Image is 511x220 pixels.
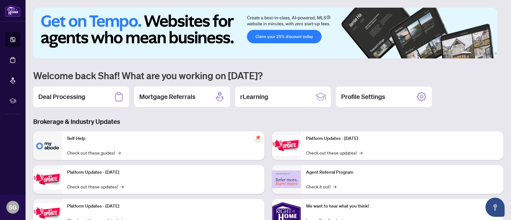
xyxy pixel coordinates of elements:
button: 5 [489,52,492,55]
h2: Mortgage Referrals [139,92,195,101]
a: Check it out!→ [306,183,336,190]
button: 1 [461,52,471,55]
span: pushpin [254,134,262,141]
img: Self-Help [33,131,62,160]
button: 2 [474,52,477,55]
span: SG [9,203,17,212]
p: Platform Updates - [DATE] [306,135,498,142]
h2: Deal Processing [38,92,85,101]
a: Check out these guides!→ [67,149,121,156]
span: → [333,183,336,190]
p: Agent Referral Program [306,169,498,176]
h2: Profile Settings [341,92,385,101]
span: → [120,183,124,190]
a: Check out these updates!→ [306,149,362,156]
h3: Brokerage & Industry Updates [33,117,503,126]
h1: Welcome back Shaf! What are you working on [DATE]? [33,69,503,81]
p: We want to hear what you think! [306,203,498,210]
h2: rLearning [240,92,268,101]
span: → [118,149,121,156]
img: Slide 0 [33,8,497,58]
p: Platform Updates - [DATE] [67,169,259,176]
img: Platform Updates - September 16, 2025 [33,169,62,189]
button: 3 [479,52,482,55]
p: Self-Help [67,135,259,142]
button: 6 [494,52,497,55]
button: Open asap [485,198,505,217]
button: 4 [484,52,487,55]
p: Platform Updates - [DATE] [67,203,259,210]
span: → [359,149,362,156]
img: Agent Referral Program [272,171,301,188]
a: Check out these updates!→ [67,183,124,190]
img: logo [5,5,20,17]
img: Platform Updates - June 23, 2025 [272,135,301,156]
